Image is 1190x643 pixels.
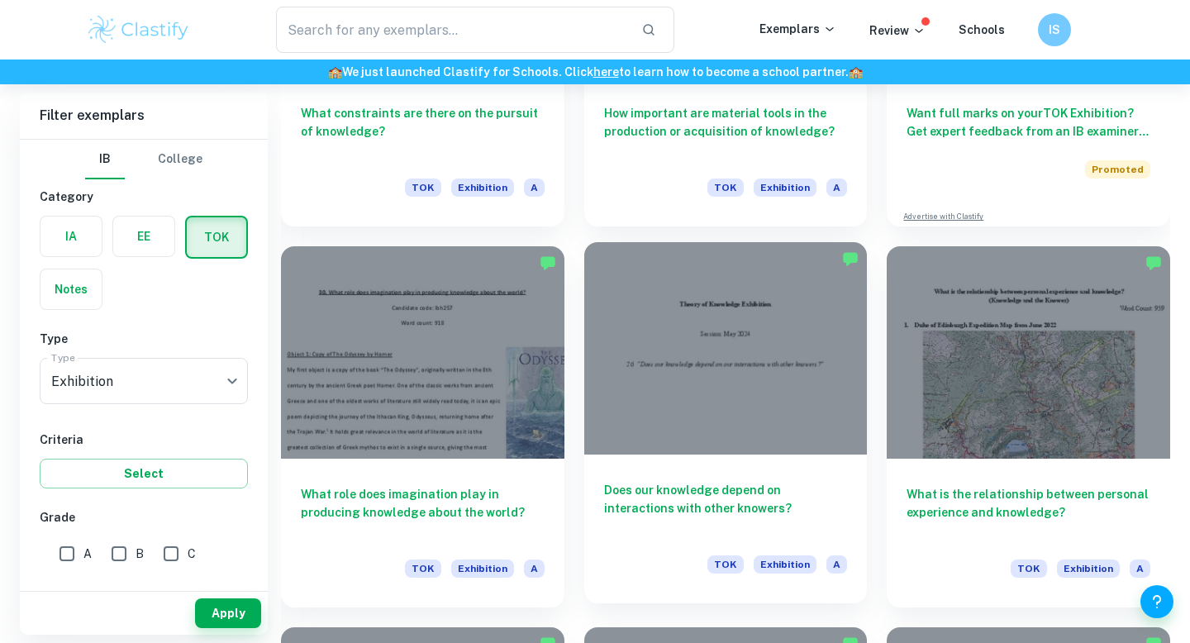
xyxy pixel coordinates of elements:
h6: Does our knowledge depend on interactions with other knowers? [604,481,848,536]
a: What role does imagination play in producing knowledge about the world?TOKExhibitionA [281,246,564,607]
span: Exhibition [451,560,514,578]
h6: Filter exemplars [20,93,268,139]
h6: How important are material tools in the production or acquisition of knowledge? [604,104,848,159]
span: Exhibition [754,179,816,197]
label: Type [51,350,75,364]
button: Select [40,459,248,488]
span: 🏫 [328,65,342,79]
span: A [524,560,545,578]
span: Exhibition [754,555,816,574]
div: Filter type choice [85,140,202,179]
span: TOK [1011,560,1047,578]
span: TOK [405,560,441,578]
button: TOK [187,217,246,257]
span: TOK [405,179,441,197]
a: Advertise with Clastify [903,211,983,222]
h6: What is the relationship between personal experience and knowledge? [907,485,1150,540]
h6: Criteria [40,431,248,449]
span: A [826,179,847,197]
button: IB [85,140,125,179]
span: A [524,179,545,197]
h6: What constraints are there on the pursuit of knowledge? [301,104,545,159]
span: Exhibition [1057,560,1120,578]
img: Marked [540,255,556,271]
img: Marked [842,250,859,267]
button: College [158,140,202,179]
button: IS [1038,13,1071,46]
h6: We just launched Clastify for Schools. Click to learn how to become a school partner. [3,63,1187,81]
h6: IS [1045,21,1064,39]
button: Notes [40,269,102,309]
button: Help and Feedback [1140,585,1173,618]
span: 🏫 [849,65,863,79]
p: Exemplars [759,20,836,38]
span: B [136,545,144,563]
button: EE [113,217,174,256]
h6: What role does imagination play in producing knowledge about the world? [301,485,545,540]
a: Schools [959,23,1005,36]
span: C [188,545,196,563]
h6: Type [40,330,248,348]
p: Review [869,21,926,40]
span: A [1130,560,1150,578]
span: Exhibition [451,179,514,197]
h6: Category [40,188,248,206]
a: What is the relationship between personal experience and knowledge?TOKExhibitionA [887,246,1170,607]
span: A [826,555,847,574]
a: here [593,65,619,79]
button: Apply [195,598,261,628]
button: IA [40,217,102,256]
span: Promoted [1085,160,1150,179]
h6: Want full marks on your TOK Exhibition ? Get expert feedback from an IB examiner! [907,104,1150,141]
h6: Grade [40,508,248,526]
span: TOK [707,555,744,574]
span: TOK [707,179,744,197]
img: Marked [1145,255,1162,271]
a: Does our knowledge depend on interactions with other knowers?TOKExhibitionA [584,246,868,607]
div: Exhibition [40,358,248,404]
span: A [83,545,92,563]
input: Search for any exemplars... [276,7,628,53]
img: Clastify logo [86,13,191,46]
